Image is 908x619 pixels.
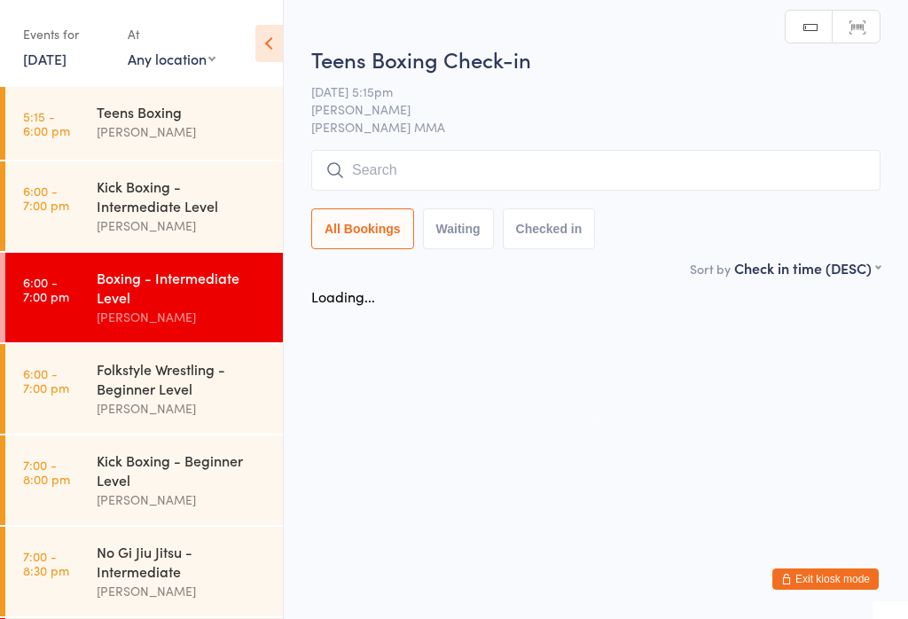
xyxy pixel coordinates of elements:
[97,451,268,490] div: Kick Boxing - Beginner Level
[97,490,268,510] div: [PERSON_NAME]
[23,275,69,303] time: 6:00 - 7:00 pm
[5,161,283,251] a: 6:00 -7:00 pmKick Boxing - Intermediate Level[PERSON_NAME]
[5,253,283,342] a: 6:00 -7:00 pmBoxing - Intermediate Level[PERSON_NAME]
[23,366,69,395] time: 6:00 - 7:00 pm
[97,359,268,398] div: Folkstyle Wrestling - Beginner Level
[5,87,283,160] a: 5:15 -6:00 pmTeens Boxing[PERSON_NAME]
[128,49,215,68] div: Any location
[311,208,414,249] button: All Bookings
[311,44,881,74] h2: Teens Boxing Check-in
[311,118,881,136] span: [PERSON_NAME] MMA
[734,258,881,278] div: Check in time (DESC)
[5,344,283,434] a: 6:00 -7:00 pmFolkstyle Wrestling - Beginner Level[PERSON_NAME]
[5,435,283,525] a: 7:00 -8:00 pmKick Boxing - Beginner Level[PERSON_NAME]
[503,208,596,249] button: Checked in
[97,268,268,307] div: Boxing - Intermediate Level
[97,215,268,236] div: [PERSON_NAME]
[311,150,881,191] input: Search
[311,82,853,100] span: [DATE] 5:15pm
[97,307,268,327] div: [PERSON_NAME]
[23,184,69,212] time: 6:00 - 7:00 pm
[97,581,268,601] div: [PERSON_NAME]
[23,458,70,486] time: 7:00 - 8:00 pm
[97,542,268,581] div: No Gi Jiu Jitsu - Intermediate
[423,208,494,249] button: Waiting
[311,100,853,118] span: [PERSON_NAME]
[97,121,268,142] div: [PERSON_NAME]
[23,20,110,49] div: Events for
[97,398,268,419] div: [PERSON_NAME]
[23,49,67,68] a: [DATE]
[23,549,69,577] time: 7:00 - 8:30 pm
[311,286,375,306] div: Loading...
[5,527,283,616] a: 7:00 -8:30 pmNo Gi Jiu Jitsu - Intermediate[PERSON_NAME]
[690,260,731,278] label: Sort by
[128,20,215,49] div: At
[23,109,70,137] time: 5:15 - 6:00 pm
[97,176,268,215] div: Kick Boxing - Intermediate Level
[772,568,879,590] button: Exit kiosk mode
[97,102,268,121] div: Teens Boxing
